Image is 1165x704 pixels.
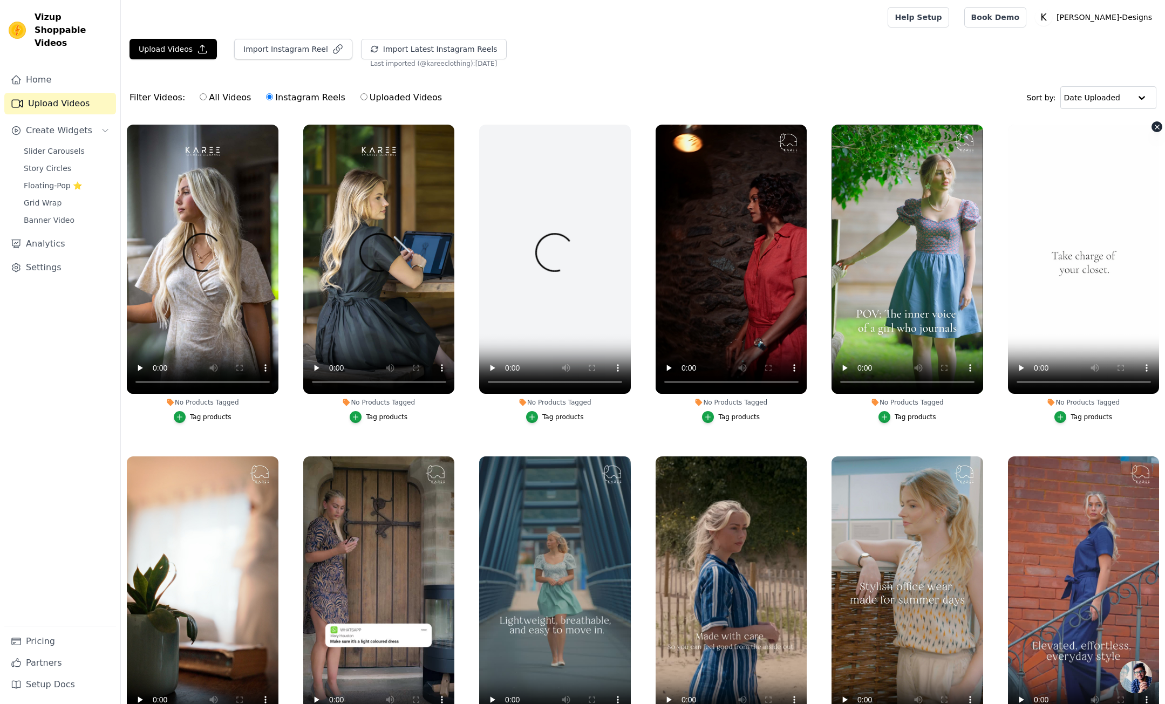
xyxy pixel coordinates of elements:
[964,7,1026,28] a: Book Demo
[656,398,807,407] div: No Products Tagged
[702,411,760,423] button: Tag products
[9,22,26,39] img: Vizup
[127,398,278,407] div: No Products Tagged
[17,161,116,176] a: Story Circles
[266,93,273,100] input: Instagram Reels
[360,93,367,100] input: Uploaded Videos
[130,39,217,59] button: Upload Videos
[832,398,983,407] div: No Products Tagged
[1035,8,1156,27] button: K [PERSON_NAME]-Designs
[199,91,251,105] label: All Videos
[1027,86,1157,109] div: Sort by:
[370,59,497,68] span: Last imported (@ kareeclothing ): [DATE]
[542,413,584,421] div: Tag products
[4,233,116,255] a: Analytics
[17,143,116,159] a: Slider Carousels
[888,7,949,28] a: Help Setup
[366,413,407,421] div: Tag products
[1054,411,1112,423] button: Tag products
[1152,121,1162,132] button: Video Delete
[17,213,116,228] a: Banner Video
[4,652,116,674] a: Partners
[4,69,116,91] a: Home
[4,631,116,652] a: Pricing
[24,180,82,191] span: Floating-Pop ⭐
[526,411,584,423] button: Tag products
[24,197,62,208] span: Grid Wrap
[350,411,407,423] button: Tag products
[360,91,442,105] label: Uploaded Videos
[1040,12,1047,23] text: K
[26,124,92,137] span: Create Widgets
[130,85,448,110] div: Filter Videos:
[878,411,936,423] button: Tag products
[303,398,455,407] div: No Products Tagged
[1071,413,1112,421] div: Tag products
[17,195,116,210] a: Grid Wrap
[4,674,116,695] a: Setup Docs
[200,93,207,100] input: All Videos
[24,163,71,174] span: Story Circles
[479,398,631,407] div: No Products Tagged
[265,91,345,105] label: Instagram Reels
[234,39,352,59] button: Import Instagram Reel
[1008,398,1160,407] div: No Products Tagged
[24,215,74,225] span: Banner Video
[4,93,116,114] a: Upload Videos
[24,146,85,156] span: Slider Carousels
[174,411,231,423] button: Tag products
[1052,8,1156,27] p: [PERSON_NAME]-Designs
[1120,661,1152,693] a: Open chat
[718,413,760,421] div: Tag products
[361,39,507,59] button: Import Latest Instagram Reels
[35,11,112,50] span: Vizup Shoppable Videos
[17,178,116,193] a: Floating-Pop ⭐
[4,257,116,278] a: Settings
[895,413,936,421] div: Tag products
[190,413,231,421] div: Tag products
[4,120,116,141] button: Create Widgets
